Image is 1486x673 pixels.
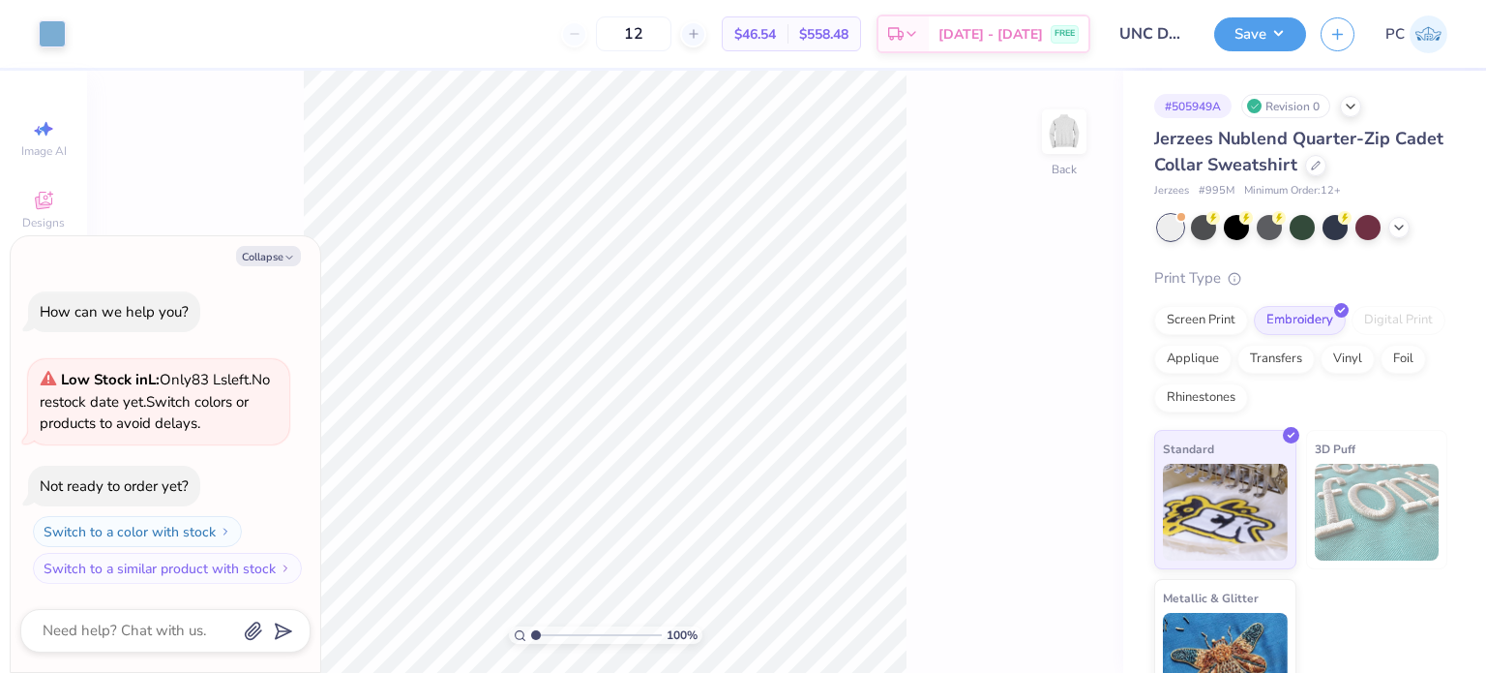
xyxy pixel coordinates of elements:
div: Embroidery [1254,306,1346,335]
img: Back [1045,112,1084,151]
span: 100 % [667,627,698,644]
div: Vinyl [1321,345,1375,374]
img: 3D Puff [1315,464,1440,561]
div: Screen Print [1154,306,1248,335]
div: Digital Print [1352,306,1445,335]
span: $558.48 [799,24,848,45]
span: [DATE] - [DATE] [938,24,1043,45]
span: Metallic & Glitter [1163,588,1259,608]
div: Foil [1381,345,1426,374]
span: Jerzees [1154,183,1189,199]
button: Collapse [236,246,301,266]
span: Designs [22,215,65,230]
img: Switch to a color with stock [220,526,231,537]
div: Print Type [1154,267,1447,290]
input: Untitled Design [1105,15,1200,53]
div: Not ready to order yet? [40,476,189,496]
button: Save [1214,17,1306,51]
span: PC [1385,23,1405,46]
span: Jerzees Nublend Quarter-Zip Cadet Collar Sweatshirt [1154,127,1443,176]
button: Switch to a color with stock [33,516,242,547]
span: Minimum Order: 12 + [1244,183,1341,199]
span: No restock date yet. [40,370,270,412]
span: Image AI [21,143,67,159]
a: PC [1385,15,1447,53]
div: # 505949A [1154,94,1232,118]
strong: Low Stock in L : [61,370,160,389]
span: # 995M [1199,183,1234,199]
img: Standard [1163,464,1288,561]
div: Revision 0 [1241,94,1330,118]
span: 3D Puff [1315,439,1355,459]
span: Standard [1163,439,1214,459]
span: Only 83 Ls left. Switch colors or products to avoid delays. [40,370,270,433]
div: How can we help you? [40,302,189,321]
img: Priyanka Choudhary [1410,15,1447,53]
img: Switch to a similar product with stock [280,563,291,574]
div: Applique [1154,345,1232,374]
div: Transfers [1237,345,1315,374]
span: FREE [1055,27,1075,41]
button: Switch to a similar product with stock [33,553,302,584]
div: Rhinestones [1154,383,1248,413]
input: – – [596,16,671,51]
div: Back [1052,161,1077,178]
span: $46.54 [734,24,776,45]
